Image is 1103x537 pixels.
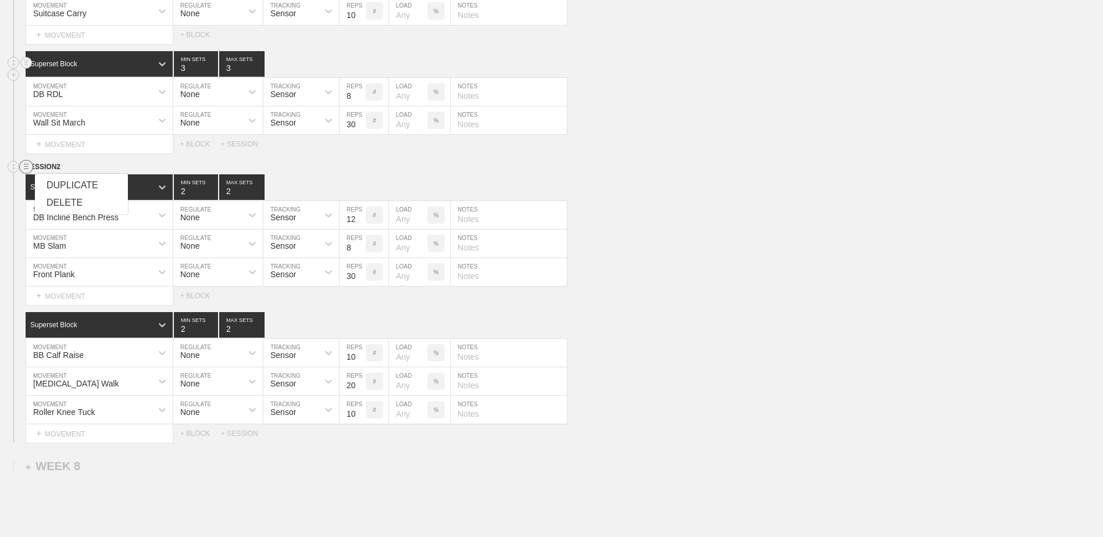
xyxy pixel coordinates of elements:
[270,350,296,360] div: Sensor
[373,212,376,219] p: #
[389,367,427,395] input: Any
[36,428,41,438] span: +
[33,118,85,127] div: Wall Sit March
[451,367,567,395] input: Notes
[373,8,376,15] p: #
[180,213,199,222] div: None
[26,26,173,45] div: MOVEMENT
[434,269,439,275] p: %
[221,429,267,438] div: + SESSION
[389,230,427,257] input: Any
[389,78,427,106] input: Any
[30,321,77,329] div: Superset Block
[373,241,376,247] p: #
[26,135,173,154] div: MOVEMENT
[180,118,199,127] div: None
[33,379,119,388] div: [MEDICAL_DATA] Walk
[270,241,296,250] div: Sensor
[33,90,63,99] div: DB RDL
[30,183,77,191] div: Superset Block
[180,407,199,417] div: None
[26,163,60,171] span: SESSION 2
[389,106,427,134] input: Any
[26,462,31,472] span: +
[270,379,296,388] div: Sensor
[434,117,439,124] p: %
[33,213,119,222] div: DB Incline Bench Press
[270,118,296,127] div: Sensor
[180,9,199,18] div: None
[373,117,376,124] p: #
[270,407,296,417] div: Sensor
[36,30,41,40] span: +
[389,258,427,286] input: Any
[451,258,567,286] input: Notes
[389,396,427,424] input: Any
[451,396,567,424] input: Notes
[26,424,173,443] div: MOVEMENT
[389,339,427,367] input: Any
[180,90,199,99] div: None
[434,241,439,247] p: %
[33,350,84,360] div: BB Calf Raise
[434,378,439,385] p: %
[180,292,221,300] div: + BLOCK
[180,379,199,388] div: None
[180,241,199,250] div: None
[451,339,567,367] input: Notes
[270,9,296,18] div: Sensor
[180,140,221,148] div: + BLOCK
[451,78,567,106] input: Notes
[373,89,376,95] p: #
[389,201,427,229] input: Any
[33,9,87,18] div: Suitcase Carry
[434,8,439,15] p: %
[221,140,267,148] div: + SESSION
[35,194,128,212] div: DELETE
[36,139,41,149] span: +
[180,270,199,279] div: None
[36,291,41,300] span: +
[219,174,265,200] input: None
[434,350,439,356] p: %
[373,350,376,356] p: #
[33,407,95,417] div: Roller Knee Tuck
[30,60,77,68] div: Superset Block
[1045,481,1103,537] iframe: Chat Widget
[33,270,75,279] div: Front Plank
[180,350,199,360] div: None
[33,241,66,250] div: MB Slam
[373,378,376,385] p: #
[270,90,296,99] div: Sensor
[451,106,567,134] input: Notes
[219,312,265,338] input: None
[434,407,439,413] p: %
[270,213,296,222] div: Sensor
[434,89,439,95] p: %
[180,31,221,39] div: + BLOCK
[270,270,296,279] div: Sensor
[219,51,265,77] input: None
[26,287,173,306] div: MOVEMENT
[26,460,80,473] div: WEEK 8
[451,230,567,257] input: Notes
[434,212,439,219] p: %
[373,407,376,413] p: #
[373,269,376,275] p: #
[451,201,567,229] input: Notes
[35,177,128,194] div: DUPLICATE
[180,429,221,438] div: + BLOCK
